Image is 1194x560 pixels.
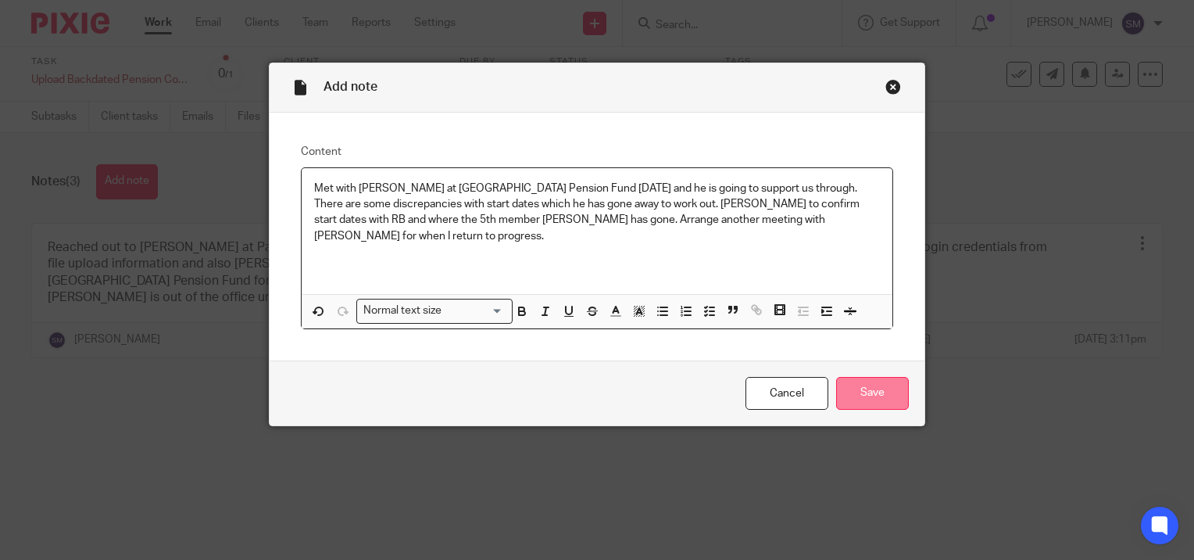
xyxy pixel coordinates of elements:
p: Met with [PERSON_NAME] at [GEOGRAPHIC_DATA] Pension Fund [DATE] and he is going to support us thr... [314,181,880,244]
div: Close this dialog window [885,79,901,95]
input: Save [836,377,909,411]
a: Cancel [745,377,828,411]
span: Normal text size [360,303,445,319]
label: Content [301,144,893,160]
div: Search for option [356,299,513,323]
span: Add note [324,81,377,93]
input: Search for option [447,303,503,319]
